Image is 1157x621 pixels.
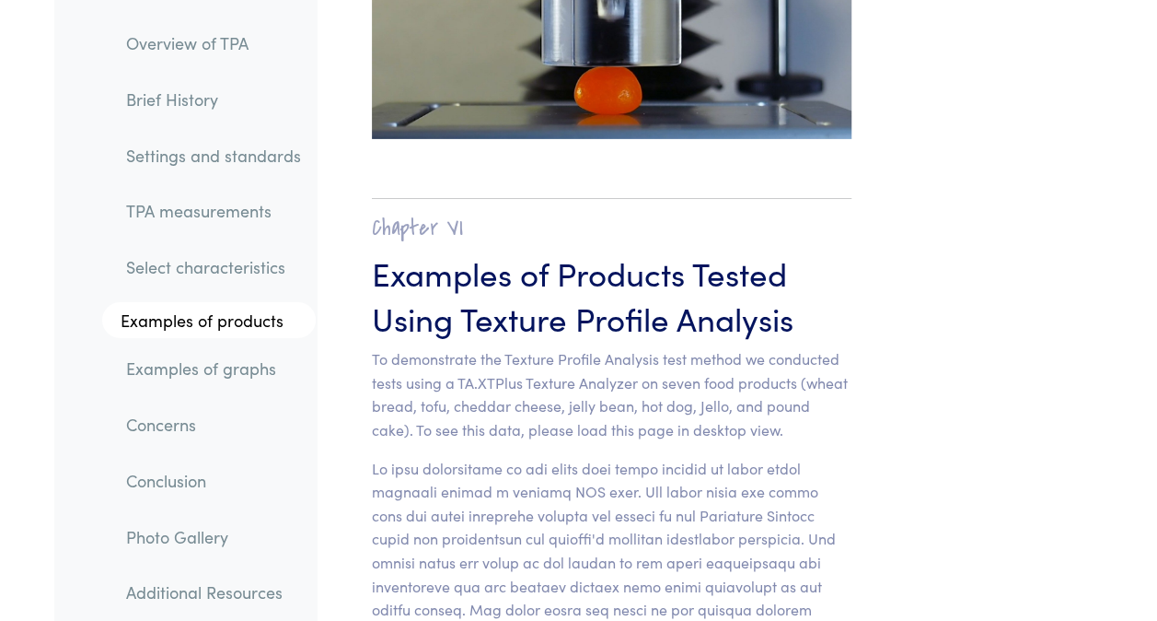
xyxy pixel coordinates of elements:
[372,250,851,340] h3: Examples of Products Tested Using Texture Profile Analysis
[111,404,316,446] a: Concerns
[111,246,316,288] a: Select characteristics
[111,347,316,390] a: Examples of graphs
[111,571,316,614] a: Additional Resources
[102,302,316,339] a: Examples of products
[111,190,316,232] a: TPA measurements
[111,515,316,557] a: Photo Gallery
[111,134,316,176] a: Settings and standards
[111,460,316,502] a: Conclusion
[372,347,851,441] p: To demonstrate the Texture Profile Analysis test method we conducted tests using a TA.XTPlus Text...
[111,78,316,121] a: Brief History
[111,22,316,64] a: Overview of TPA
[372,214,851,242] h2: Chapter VI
